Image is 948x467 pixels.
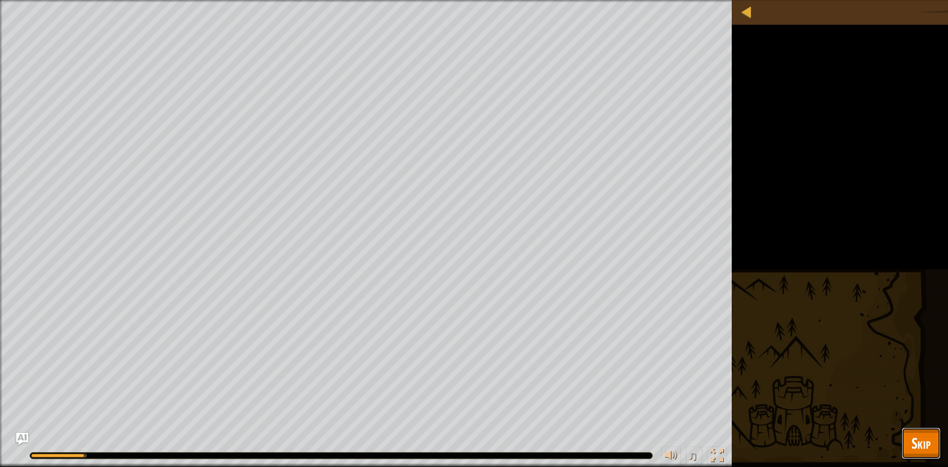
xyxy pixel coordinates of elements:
[911,433,931,453] span: Skip
[902,427,941,459] button: Skip
[661,447,681,467] button: Adjust volume
[688,448,698,463] span: ♫
[16,433,28,445] button: Ask AI
[686,447,703,467] button: ♫
[707,447,727,467] button: Toggle fullscreen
